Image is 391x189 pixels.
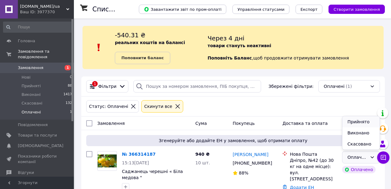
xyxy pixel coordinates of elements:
a: Поповнити баланс [115,52,170,64]
span: Фільтри [98,83,116,89]
a: Фото товару [97,151,117,171]
span: Повідомлення [18,122,48,128]
b: Поповніть Баланс [208,55,252,60]
button: Чат з покупцем [377,151,389,164]
span: 0 [70,75,72,80]
li: Скасовано [342,138,380,150]
b: Поповнити баланс [121,55,164,60]
span: Показники роботи компанії [18,154,57,165]
div: Оплачено [342,166,375,173]
span: Управління статусами [237,7,284,12]
span: 132 [66,101,72,106]
div: , щоб продовжити отримувати замовлення [208,31,384,64]
span: 940 ₴ [195,152,210,157]
span: Збережені фільтри: [268,83,313,89]
a: Створити замовлення [322,6,385,11]
button: Створити замовлення [329,5,385,14]
span: Експорт [300,7,318,12]
span: Доставка та оплата [282,121,328,126]
span: Замовлення [97,121,125,126]
span: sadivnik.site/ua [20,4,66,9]
span: (1) [346,84,352,89]
div: Cкинути все [143,103,173,110]
span: Згенеруйте або додайте ЕН у замовлення, щоб отримати оплату [89,138,377,144]
li: Прийнято [342,116,380,127]
span: 88 [68,83,72,89]
img: Фото товару [98,154,117,167]
div: Дніпро, №42 (до 30 кг на одне місце): вул. [STREET_ADDRESS] [290,157,337,182]
h1: Список замовлень [92,6,155,13]
input: Пошук [3,22,73,33]
span: -540.31 ₴ [115,31,145,39]
div: Статус: Оплачені [88,103,129,110]
span: Прийняті [22,83,41,89]
div: Оплачено [347,154,367,161]
span: 1417 [63,92,72,97]
li: Виконано [342,127,380,138]
input: Пошук за номером замовлення, ПІБ покупця, номером телефону, Email, номером накладної [133,80,261,92]
span: 15:13[DATE] [122,160,149,165]
span: Cума [195,121,207,126]
div: Нова Пошта [290,151,337,157]
div: Ваш ID: 3977370 [20,9,74,15]
span: Покупець [233,121,255,126]
span: Головна [18,38,35,44]
span: Створити замовлення [333,7,380,12]
span: Замовлення [18,65,43,71]
a: Саджанець черешні « Біла медова " [122,169,183,180]
a: № 366314187 [122,152,155,157]
span: Замовлення та повідомлення [18,49,74,60]
img: :exclamation: [94,43,103,52]
span: Відгуки [18,170,34,175]
span: Нові [22,75,30,80]
span: [DEMOGRAPHIC_DATA] [18,143,63,149]
span: Оплачені [22,109,41,115]
button: Експорт [296,5,323,14]
span: Оплачені [324,83,345,89]
span: 88% [239,171,248,175]
span: Завантажити звіт по пром-оплаті [144,6,221,12]
span: Виконані [22,92,41,97]
span: 10 шт. [195,160,210,165]
span: Товари та послуги [18,133,57,138]
span: Через 4 дні [208,35,244,42]
button: Завантажити звіт по пром-оплаті [139,5,226,14]
button: Управління статусами [232,5,289,14]
a: [PERSON_NAME] [233,151,268,158]
span: Скасовані [22,101,42,106]
b: реальних коштів на балансі [115,40,185,45]
span: 1 [65,65,71,70]
div: [PHONE_NUMBER] [232,159,273,167]
span: 1 [70,109,72,115]
b: товари стануть неактивні [208,43,271,48]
